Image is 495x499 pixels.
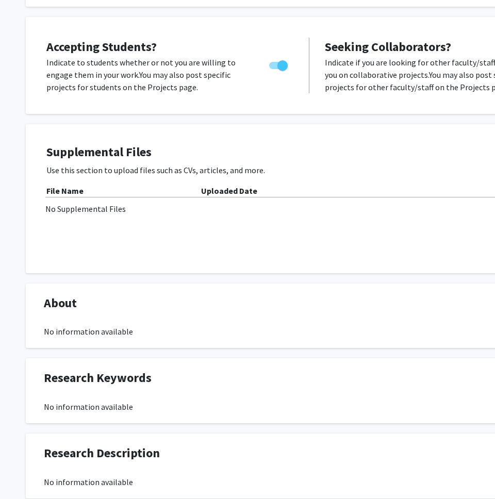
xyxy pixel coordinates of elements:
b: File Name [46,186,84,196]
b: Uploaded Date [201,186,257,196]
span: About [44,294,77,312]
span: Research Keywords [44,369,152,387]
p: Indicate to students whether or not you are willing to engage them in your work. You may also pos... [46,56,250,93]
span: Accepting Students? [46,39,157,55]
div: Toggle [265,56,293,72]
iframe: Chat [8,453,44,491]
span: Research Description [44,444,160,462]
span: Seeking Collaborators? [325,39,451,55]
